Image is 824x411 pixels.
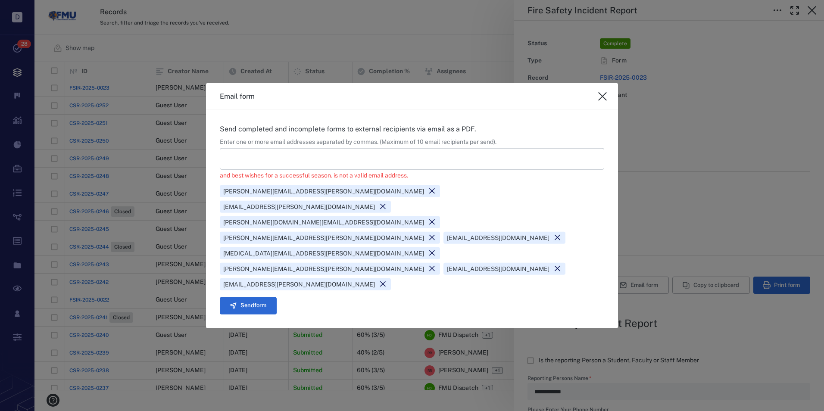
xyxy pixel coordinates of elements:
h3: Email form [220,91,255,102]
p: Send completed and incomplete forms to external recipients via email as a PDF. [220,124,604,134]
button: close [594,88,611,105]
body: Rich Text Area. Press ALT-0 for help. [7,7,275,15]
div: and best wishes for a successful season. is not a valid email address. [220,171,604,180]
div: [EMAIL_ADDRESS][PERSON_NAME][DOMAIN_NAME] [220,200,391,212]
span: Help [19,6,37,14]
div: Enter one or more email addresses separated by commas. (Maximum of 10 email recipients per send). [220,138,604,146]
div: [EMAIL_ADDRESS][DOMAIN_NAME] [443,231,565,243]
div: [PERSON_NAME][EMAIL_ADDRESS][PERSON_NAME][DOMAIN_NAME] [220,262,440,274]
div: [EMAIL_ADDRESS][DOMAIN_NAME] [443,262,565,274]
div: [PERSON_NAME][EMAIL_ADDRESS][PERSON_NAME][DOMAIN_NAME] [220,231,440,243]
div: [PERSON_NAME][DOMAIN_NAME][EMAIL_ADDRESS][DOMAIN_NAME] [220,216,440,228]
div: [PERSON_NAME][EMAIL_ADDRESS][PERSON_NAME][DOMAIN_NAME] [220,185,440,197]
div: [EMAIL_ADDRESS][PERSON_NAME][DOMAIN_NAME] [220,278,391,290]
div: [MEDICAL_DATA][EMAIL_ADDRESS][PERSON_NAME][DOMAIN_NAME] [220,247,440,259]
button: Sendform [220,297,277,314]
